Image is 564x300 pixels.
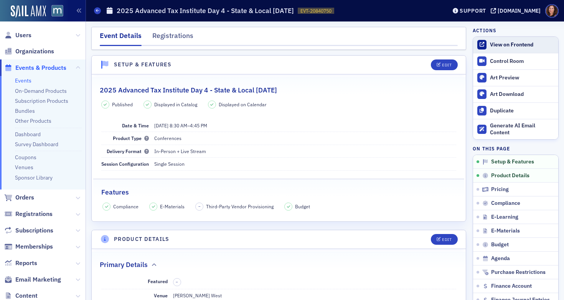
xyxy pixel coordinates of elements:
[442,63,452,67] div: Edit
[491,8,543,13] button: [DOMAIN_NAME]
[4,226,53,235] a: Subscriptions
[176,279,178,285] span: –
[154,135,181,141] span: Conferences
[190,122,207,129] time: 4:45 PM
[460,7,486,14] div: Support
[15,47,54,56] span: Organizations
[100,85,277,95] h2: 2025 Advanced Tax Institute Day 4 - State & Local [DATE]
[15,164,33,171] a: Venues
[473,53,558,69] a: Control Room
[491,269,546,276] span: Purchase Restrictions
[473,69,558,86] a: Art Preview
[219,101,267,108] span: Displayed on Calendar
[491,158,534,165] span: Setup & Features
[491,241,509,248] span: Budget
[148,278,168,284] span: Featured
[15,97,68,104] a: Subscription Products
[15,259,37,267] span: Reports
[15,117,51,124] a: Other Products
[4,275,61,284] a: Email Marketing
[107,148,149,154] span: Delivery Format
[112,101,133,108] span: Published
[154,161,185,167] span: Single Session
[15,292,38,300] span: Content
[491,186,509,193] span: Pricing
[154,122,207,129] span: –
[490,41,554,48] div: View on Frontend
[154,101,197,108] span: Displayed in Catalog
[491,255,510,262] span: Agenda
[490,91,554,98] div: Art Download
[117,6,294,15] h1: 2025 Advanced Tax Institute Day 4 - State & Local [DATE]
[491,200,520,207] span: Compliance
[473,102,558,119] button: Duplicate
[15,210,53,218] span: Registrations
[154,148,206,154] span: In-Person + Live Stream
[15,77,31,84] a: Events
[15,87,67,94] a: On-Demand Products
[4,47,54,56] a: Organizations
[4,242,53,251] a: Memberships
[4,31,31,40] a: Users
[114,61,172,69] h4: Setup & Features
[490,58,554,65] div: Control Room
[113,135,149,141] span: Product Type
[154,292,168,298] span: Venue
[15,131,41,138] a: Dashboard
[15,141,58,148] a: Survey Dashboard
[15,226,53,235] span: Subscriptions
[473,119,558,140] button: Generate AI Email Content
[473,145,559,152] h4: On this page
[431,59,457,70] button: Edit
[431,234,457,245] button: Edit
[491,172,529,179] span: Product Details
[295,203,310,210] span: Budget
[4,259,37,267] a: Reports
[300,8,331,14] span: EVT-20840750
[122,122,149,129] span: Date & Time
[473,27,496,34] h4: Actions
[198,204,201,209] span: –
[101,161,149,167] span: Session Configuration
[15,242,53,251] span: Memberships
[152,31,193,45] div: Registrations
[15,154,36,161] a: Coupons
[100,31,142,46] div: Event Details
[206,203,274,210] span: Third-Party Vendor Provisioning
[114,235,170,243] h4: Product Details
[442,237,452,242] div: Edit
[100,260,148,270] h2: Primary Details
[4,292,38,300] a: Content
[4,193,34,202] a: Orders
[4,64,66,72] a: Events & Products
[46,5,63,18] a: View Homepage
[11,5,46,18] img: SailAMX
[490,74,554,81] div: Art Preview
[473,37,558,53] a: View on Frontend
[15,174,53,181] a: Sponsor Library
[15,64,66,72] span: Events & Products
[170,122,187,129] time: 8:30 AM
[498,7,541,14] div: [DOMAIN_NAME]
[545,4,559,18] span: Profile
[154,122,168,129] span: [DATE]
[101,187,129,197] h2: Features
[113,203,139,210] span: Compliance
[15,31,31,40] span: Users
[51,5,63,17] img: SailAMX
[160,203,185,210] span: E-Materials
[490,122,554,136] div: Generate AI Email Content
[473,86,558,102] a: Art Download
[491,214,518,221] span: E-Learning
[15,275,61,284] span: Email Marketing
[4,210,53,218] a: Registrations
[491,227,520,234] span: E-Materials
[173,292,222,298] span: [PERSON_NAME] West
[15,193,34,202] span: Orders
[490,107,554,114] div: Duplicate
[15,107,35,114] a: Bundles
